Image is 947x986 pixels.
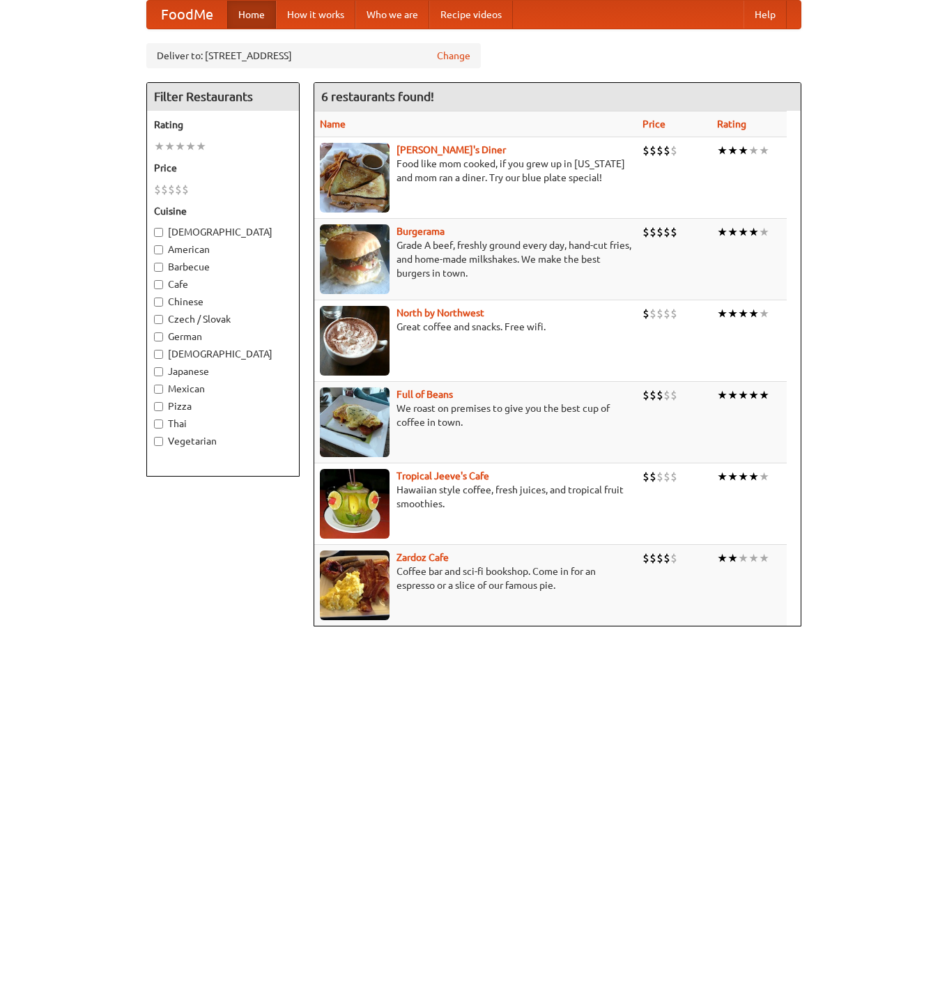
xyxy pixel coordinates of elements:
[717,469,727,484] li: ★
[154,364,292,378] label: Japanese
[146,43,481,68] div: Deliver to: [STREET_ADDRESS]
[154,402,163,411] input: Pizza
[649,143,656,158] li: $
[355,1,429,29] a: Who we are
[276,1,355,29] a: How it works
[642,224,649,240] li: $
[175,182,182,197] li: $
[227,1,276,29] a: Home
[154,367,163,376] input: Japanese
[396,552,449,563] a: Zardoz Cafe
[727,550,738,566] li: ★
[738,469,748,484] li: ★
[154,385,163,394] input: Mexican
[642,306,649,321] li: $
[154,277,292,291] label: Cafe
[642,143,649,158] li: $
[147,1,227,29] a: FoodMe
[320,306,390,376] img: north.jpg
[154,312,292,326] label: Czech / Slovak
[748,550,759,566] li: ★
[320,401,631,429] p: We roast on premises to give you the best cup of coffee in town.
[320,143,390,213] img: sallys.jpg
[196,139,206,154] li: ★
[154,161,292,175] h5: Price
[759,306,769,321] li: ★
[642,469,649,484] li: $
[185,139,196,154] li: ★
[717,143,727,158] li: ★
[649,306,656,321] li: $
[759,550,769,566] li: ★
[154,347,292,361] label: [DEMOGRAPHIC_DATA]
[320,320,631,334] p: Great coffee and snacks. Free wifi.
[320,483,631,511] p: Hawaiian style coffee, fresh juices, and tropical fruit smoothies.
[154,204,292,218] h5: Cuisine
[738,306,748,321] li: ★
[744,1,787,29] a: Help
[320,157,631,185] p: Food like mom cooked, if you grew up in [US_STATE] and mom ran a diner. Try our blue plate special!
[154,382,292,396] label: Mexican
[748,224,759,240] li: ★
[727,306,738,321] li: ★
[320,564,631,592] p: Coffee bar and sci-fi bookshop. Come in for an espresso or a slice of our famous pie.
[154,260,292,274] label: Barbecue
[717,550,727,566] li: ★
[321,90,434,103] ng-pluralize: 6 restaurants found!
[182,182,189,197] li: $
[663,387,670,403] li: $
[320,387,390,457] img: beans.jpg
[656,387,663,403] li: $
[396,470,489,482] a: Tropical Jeeve's Cafe
[154,280,163,289] input: Cafe
[154,417,292,431] label: Thai
[154,245,163,254] input: American
[161,182,168,197] li: $
[147,83,299,111] h4: Filter Restaurants
[320,238,631,280] p: Grade A beef, freshly ground every day, hand-cut fries, and home-made milkshakes. We make the bes...
[175,139,185,154] li: ★
[656,550,663,566] li: $
[396,144,506,155] a: [PERSON_NAME]'s Diner
[670,306,677,321] li: $
[649,550,656,566] li: $
[738,387,748,403] li: ★
[396,226,445,237] a: Burgerama
[168,182,175,197] li: $
[759,469,769,484] li: ★
[717,387,727,403] li: ★
[154,332,163,341] input: German
[642,387,649,403] li: $
[727,387,738,403] li: ★
[738,143,748,158] li: ★
[642,550,649,566] li: $
[396,307,484,318] a: North by Northwest
[154,434,292,448] label: Vegetarian
[154,182,161,197] li: $
[670,224,677,240] li: $
[154,399,292,413] label: Pizza
[738,224,748,240] li: ★
[154,295,292,309] label: Chinese
[670,387,677,403] li: $
[642,118,665,130] a: Price
[154,242,292,256] label: American
[717,224,727,240] li: ★
[670,469,677,484] li: $
[154,225,292,239] label: [DEMOGRAPHIC_DATA]
[748,306,759,321] li: ★
[320,469,390,539] img: jeeves.jpg
[748,143,759,158] li: ★
[154,228,163,237] input: [DEMOGRAPHIC_DATA]
[656,306,663,321] li: $
[649,224,656,240] li: $
[759,143,769,158] li: ★
[320,550,390,620] img: zardoz.jpg
[396,389,453,400] a: Full of Beans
